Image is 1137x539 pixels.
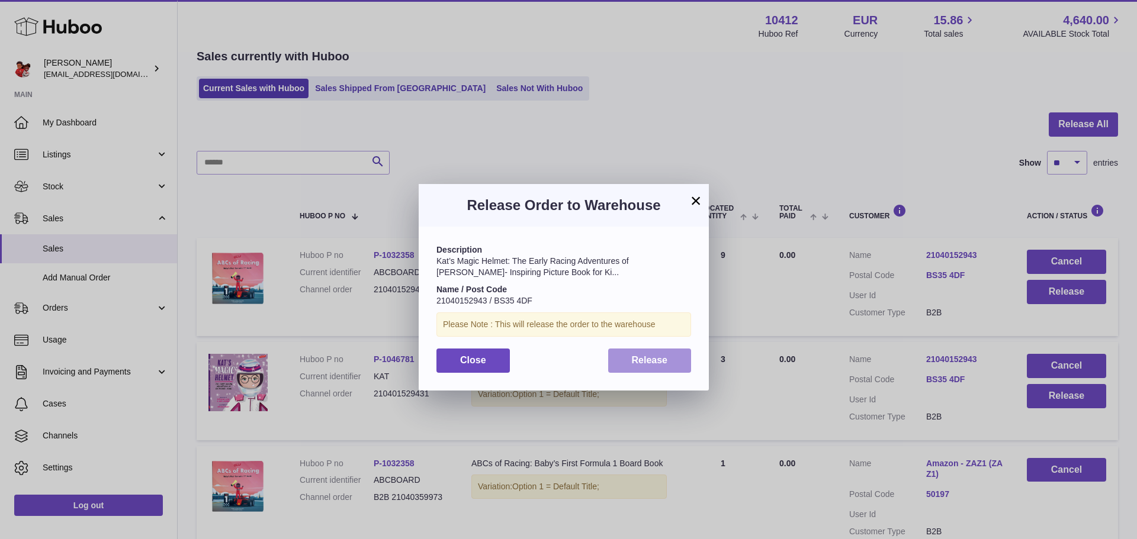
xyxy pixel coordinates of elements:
span: Kat’s Magic Helmet: The Early Racing Adventures of [PERSON_NAME]- Inspiring Picture Book for Ki... [436,256,629,277]
h3: Release Order to Warehouse [436,196,691,215]
strong: Name / Post Code [436,285,507,294]
button: × [689,193,703,208]
div: Please Note : This will release the order to the warehouse [436,312,691,337]
strong: Description [436,245,482,254]
span: Release [632,355,668,365]
span: 21040152943 / BS35 4DF [436,296,532,305]
button: Close [436,348,510,373]
span: Close [460,355,486,365]
button: Release [608,348,692,373]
